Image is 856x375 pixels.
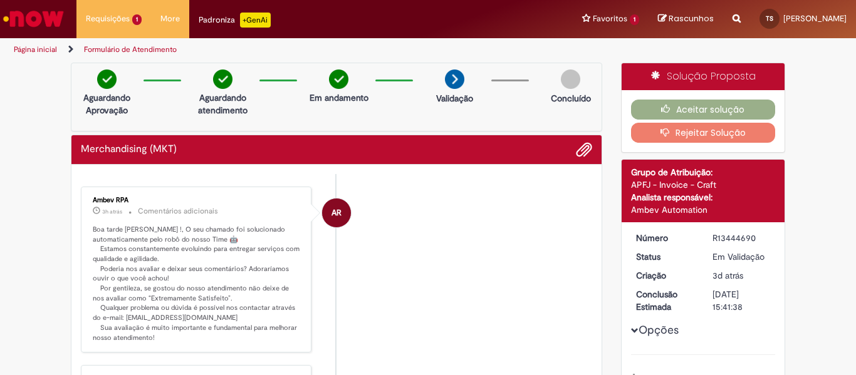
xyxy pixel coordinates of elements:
[102,208,122,215] time: 27/08/2025 14:34:27
[631,166,776,178] div: Grupo de Atribuição:
[9,38,561,61] ul: Trilhas de página
[199,13,271,28] div: Padroniza
[576,141,592,158] button: Adicionar anexos
[631,178,776,191] div: APFJ - Invoice - Craft
[76,91,137,116] p: Aguardando Aprovação
[766,14,773,23] span: TS
[213,69,232,89] img: check-circle-green.png
[631,100,776,120] button: Aceitar solução
[14,44,57,54] a: Página inicial
[712,250,771,263] div: Em Validação
[93,197,301,204] div: Ambev RPA
[561,69,580,89] img: img-circle-grey.png
[331,198,342,228] span: AR
[627,288,704,313] dt: Conclusão Estimada
[627,269,704,282] dt: Criação
[627,232,704,244] dt: Número
[658,13,714,25] a: Rascunhos
[436,92,473,105] p: Validação
[84,44,177,54] a: Formulário de Atendimento
[81,144,177,155] h2: Merchandising (MKT) Histórico de tíquete
[783,13,847,24] span: [PERSON_NAME]
[329,69,348,89] img: check-circle-green.png
[627,250,704,263] dt: Status
[160,13,180,25] span: More
[631,123,776,143] button: Rejeitar Solução
[712,232,771,244] div: R13444690
[445,69,464,89] img: arrow-next.png
[712,288,771,313] div: [DATE] 15:41:38
[669,13,714,24] span: Rascunhos
[86,13,130,25] span: Requisições
[712,270,743,281] span: 3d atrás
[310,91,368,104] p: Em andamento
[240,13,271,28] p: +GenAi
[593,13,627,25] span: Favoritos
[551,92,591,105] p: Concluído
[630,14,639,25] span: 1
[93,225,301,342] p: Boa tarde [PERSON_NAME] !, O seu chamado foi solucionado automaticamente pelo robô do nosso Time ...
[622,63,785,90] div: Solução Proposta
[631,203,776,216] div: Ambev Automation
[138,206,218,217] small: Comentários adicionais
[192,91,253,116] p: Aguardando atendimento
[102,208,122,215] span: 3h atrás
[322,198,351,227] div: Ambev RPA
[97,69,117,89] img: check-circle-green.png
[712,270,743,281] time: 25/08/2025 14:41:38
[712,269,771,282] div: 25/08/2025 14:41:38
[631,191,776,203] div: Analista responsável:
[1,6,66,31] img: ServiceNow
[132,14,142,25] span: 1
